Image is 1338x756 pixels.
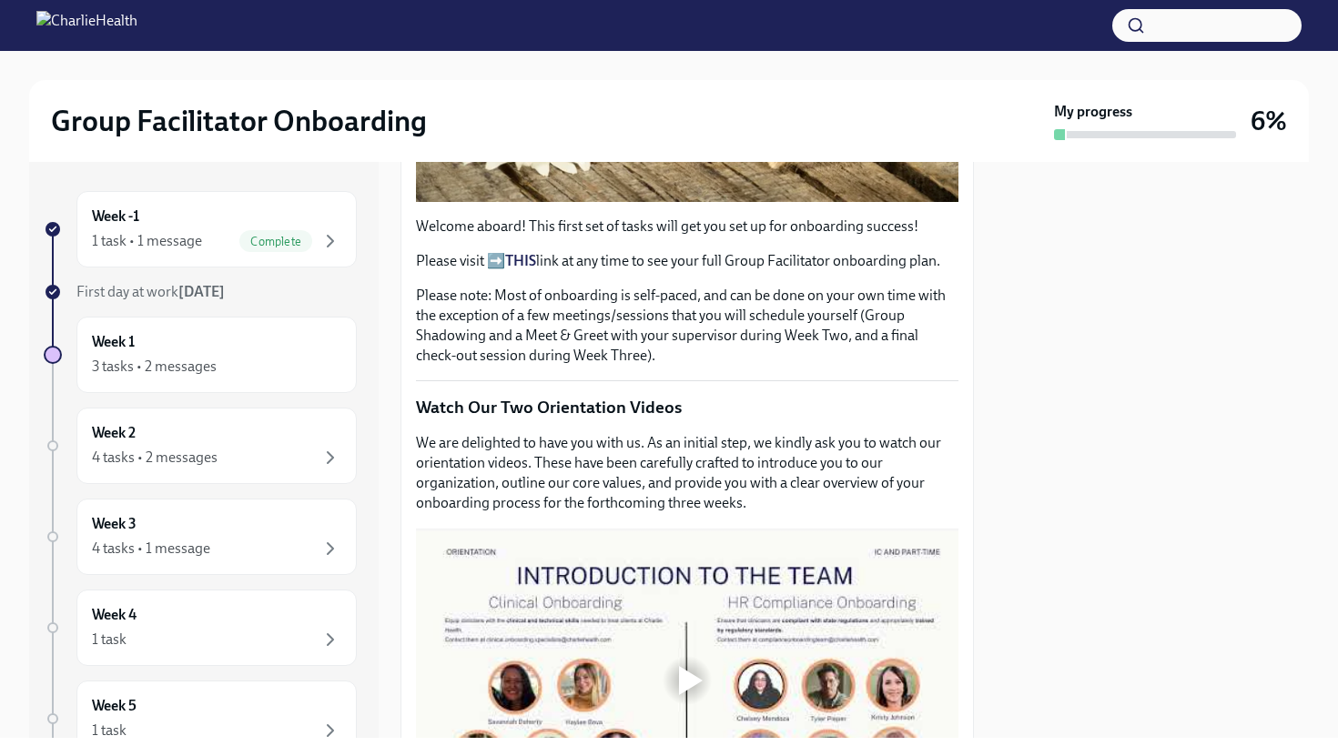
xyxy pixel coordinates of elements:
[92,207,139,227] h6: Week -1
[92,332,135,352] h6: Week 1
[1054,102,1132,122] strong: My progress
[44,499,357,575] a: Week 34 tasks • 1 message
[92,514,137,534] h6: Week 3
[92,721,127,741] div: 1 task
[76,283,225,300] span: First day at work
[92,231,202,251] div: 1 task • 1 message
[92,448,218,468] div: 4 tasks • 2 messages
[92,357,217,377] div: 3 tasks • 2 messages
[92,630,127,650] div: 1 task
[178,283,225,300] strong: [DATE]
[44,191,357,267] a: Week -11 task • 1 messageComplete
[239,235,312,248] span: Complete
[44,317,357,393] a: Week 13 tasks • 2 messages
[92,696,137,716] h6: Week 5
[416,433,958,513] p: We are delighted to have you with us. As an initial step, we kindly ask you to watch our orientat...
[44,590,357,666] a: Week 41 task
[416,217,958,237] p: Welcome aboard! This first set of tasks will get you set up for onboarding success!
[416,286,958,366] p: Please note: Most of onboarding is self-paced, and can be done on your own time with the exceptio...
[92,539,210,559] div: 4 tasks • 1 message
[505,252,536,269] a: THIS
[92,605,137,625] h6: Week 4
[416,251,958,271] p: Please visit ➡️ link at any time to see your full Group Facilitator onboarding plan.
[36,11,137,40] img: CharlieHealth
[92,423,136,443] h6: Week 2
[44,408,357,484] a: Week 24 tasks • 2 messages
[51,103,427,139] h2: Group Facilitator Onboarding
[44,282,357,302] a: First day at work[DATE]
[1251,105,1287,137] h3: 6%
[416,396,958,419] p: Watch Our Two Orientation Videos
